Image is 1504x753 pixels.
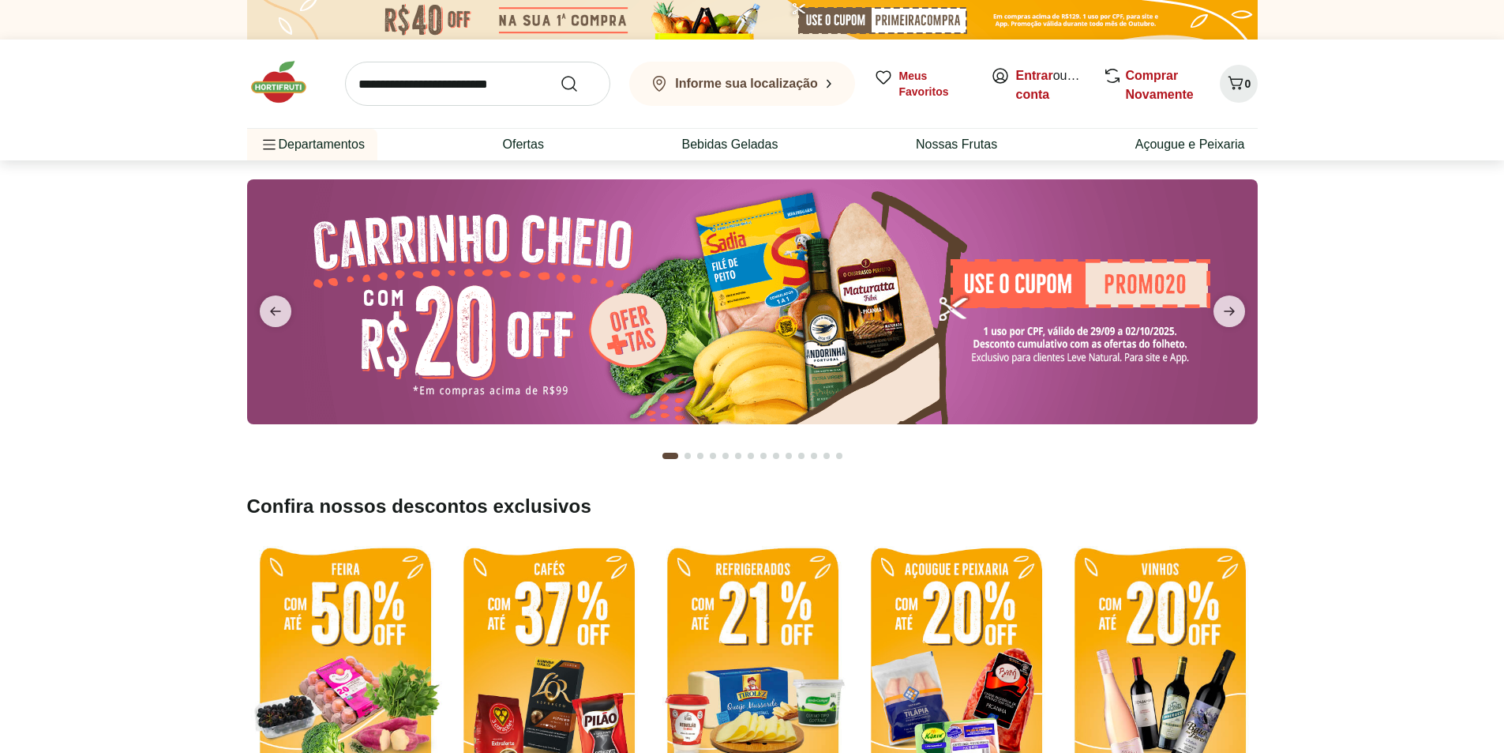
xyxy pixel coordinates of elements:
[1126,69,1194,101] a: Comprar Novamente
[770,437,782,475] button: Go to page 9 from fs-carousel
[675,77,818,90] b: Informe sua localização
[345,62,610,106] input: search
[247,296,304,327] button: previous
[247,494,1258,519] h2: Confira nossos descontos exclusivos
[707,437,719,475] button: Go to page 4 from fs-carousel
[833,437,846,475] button: Go to page 14 from fs-carousel
[916,135,997,154] a: Nossas Frutas
[502,135,543,154] a: Ofertas
[659,437,681,475] button: Current page from fs-carousel
[1201,296,1258,327] button: next
[1245,77,1251,90] span: 0
[899,68,972,100] span: Meus Favoritos
[757,437,770,475] button: Go to page 8 from fs-carousel
[1016,69,1053,82] a: Entrar
[795,437,808,475] button: Go to page 11 from fs-carousel
[744,437,757,475] button: Go to page 7 from fs-carousel
[247,179,1258,424] img: cupom
[694,437,707,475] button: Go to page 3 from fs-carousel
[1016,66,1086,104] span: ou
[260,126,365,164] span: Departamentos
[1220,65,1258,103] button: Carrinho
[247,58,326,106] img: Hortifruti
[260,126,279,164] button: Menu
[732,437,744,475] button: Go to page 6 from fs-carousel
[682,135,778,154] a: Bebidas Geladas
[874,68,972,100] a: Meus Favoritos
[1135,135,1245,154] a: Açougue e Peixaria
[808,437,820,475] button: Go to page 12 from fs-carousel
[719,437,732,475] button: Go to page 5 from fs-carousel
[820,437,833,475] button: Go to page 13 from fs-carousel
[782,437,795,475] button: Go to page 10 from fs-carousel
[560,74,598,93] button: Submit Search
[681,437,694,475] button: Go to page 2 from fs-carousel
[629,62,855,106] button: Informe sua localização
